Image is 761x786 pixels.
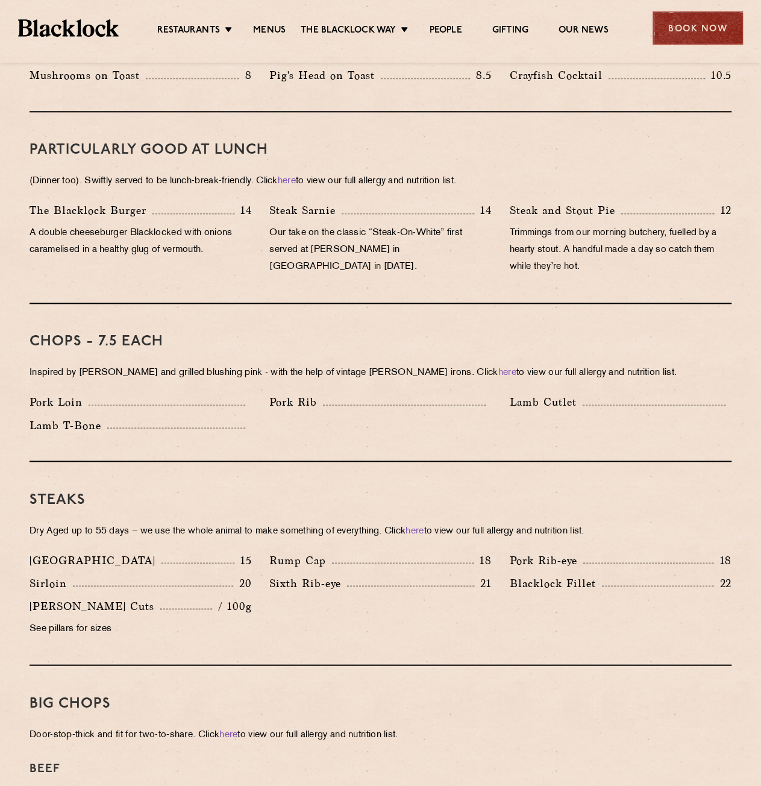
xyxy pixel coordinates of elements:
[498,368,516,377] a: here
[406,526,424,535] a: here
[30,173,731,190] p: (Dinner too). Swiftly served to be lunch-break-friendly. Click to view our full allergy and nutri...
[30,202,152,219] p: The Blacklock Burger
[713,552,731,568] p: 18
[705,68,731,83] p: 10.5
[510,225,731,275] p: Trimmings from our morning butchery, fuelled by a hearty stout. A handful made a day so catch the...
[30,142,731,158] h3: PARTICULARLY GOOD AT LUNCH
[234,203,252,218] p: 14
[30,394,89,410] p: Pork Loin
[474,552,492,568] p: 18
[30,726,731,743] p: Door-stop-thick and fit for two-to-share. Click to view our full allergy and nutrition list.
[510,67,609,84] p: Crayfish Cocktail
[30,597,160,614] p: [PERSON_NAME] Cuts
[219,730,237,739] a: here
[18,19,119,36] img: BL_Textured_Logo-footer-cropped.svg
[653,11,743,45] div: Book Now
[157,25,220,38] a: Restaurants
[510,394,583,410] p: Lamb Cutlet
[30,225,251,259] p: A double cheeseburger Blacklocked with onions caramelised in a healthy glug of vermouth.
[269,394,323,410] p: Pork Rib
[30,67,146,84] p: Mushrooms on Toast
[429,25,462,38] a: People
[30,696,731,711] h3: Big Chops
[714,203,731,218] p: 12
[30,334,731,350] h3: Chops - 7.5 each
[30,620,251,637] p: See pillars for sizes
[492,25,528,38] a: Gifting
[269,202,342,219] p: Steak Sarnie
[30,523,731,539] p: Dry Aged up to 55 days − we use the whole animal to make something of everything. Click to view o...
[510,552,583,568] p: Pork Rib-eye
[233,575,252,591] p: 20
[269,67,381,84] p: Pig's Head on Toast
[278,177,296,186] a: here
[30,761,731,776] h4: Beef
[239,68,251,83] p: 8
[30,417,107,433] p: Lamb T-Bone
[30,365,731,382] p: Inspired by [PERSON_NAME] and grilled blushing pink - with the help of vintage [PERSON_NAME] iron...
[269,225,491,275] p: Our take on the classic “Steak-On-White” first served at [PERSON_NAME] in [GEOGRAPHIC_DATA] in [D...
[30,552,161,568] p: [GEOGRAPHIC_DATA]
[474,203,492,218] p: 14
[234,552,252,568] p: 15
[510,574,602,591] p: Blacklock Fillet
[470,68,492,83] p: 8.5
[713,575,731,591] p: 22
[253,25,286,38] a: Menus
[301,25,396,38] a: The Blacklock Way
[30,492,731,508] h3: Steaks
[212,598,251,614] p: / 100g
[510,202,621,219] p: Steak and Stout Pie
[559,25,609,38] a: Our News
[474,575,492,591] p: 21
[30,574,73,591] p: Sirloin
[269,574,347,591] p: Sixth Rib-eye
[269,552,332,568] p: Rump Cap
